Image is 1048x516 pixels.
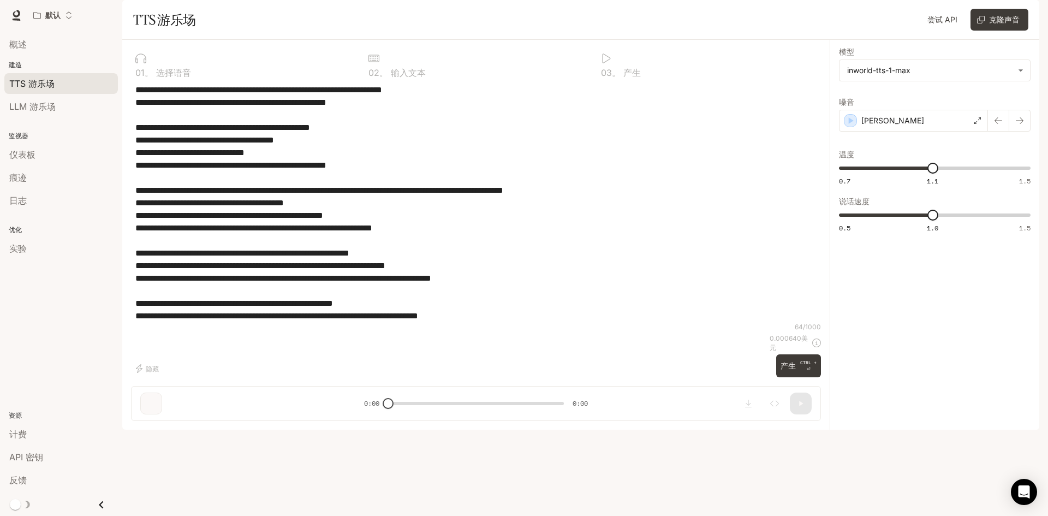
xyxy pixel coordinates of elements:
[145,67,153,78] font: 。
[839,176,850,186] font: 0.7
[601,67,606,78] font: 0
[839,97,854,106] font: 嗓音
[839,223,850,233] font: 0.5
[861,116,924,125] font: [PERSON_NAME]
[28,4,78,26] button: 打开工作区菜单
[795,323,821,331] font: 64/1000
[770,334,808,352] font: 美元
[141,67,145,78] font: 1
[923,9,962,31] a: 尝试 API
[807,366,811,371] font: ⏎
[612,67,621,78] font: 。
[927,176,938,186] font: 1.1
[781,361,796,370] font: 产生
[927,223,938,233] font: 1.0
[839,47,854,56] font: 模型
[1011,479,1037,505] div: 打开 Intercom Messenger
[1019,176,1031,186] font: 1.5
[133,11,196,28] font: TTS 游乐场
[623,67,641,78] font: 产生
[970,9,1028,31] button: 克隆声音
[374,67,379,78] font: 2
[839,60,1030,81] div: inworld-tts-1-max
[839,197,870,206] font: 说话速度
[368,67,374,78] font: 0
[146,365,159,373] font: 隐藏
[839,150,854,159] font: 温度
[927,15,957,24] font: 尝试 API
[379,67,388,78] font: 。
[770,334,801,342] font: 0.000640
[847,66,910,75] font: inworld-tts-1-max
[135,67,141,78] font: 0
[156,67,191,78] font: 选择语音
[606,67,612,78] font: 3
[989,15,1020,24] font: 克隆声音
[1019,223,1031,233] font: 1.5
[800,360,817,365] font: CTRL +
[45,10,61,20] font: 默认
[131,360,166,377] button: 隐藏
[391,67,426,78] font: 输入文本
[776,354,821,377] button: 产生CTRL +⏎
